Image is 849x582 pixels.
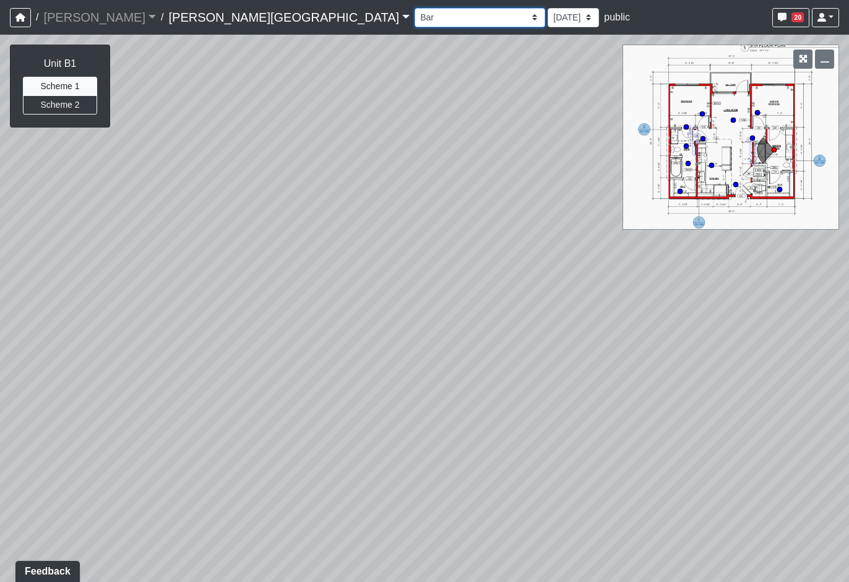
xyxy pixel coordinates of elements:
h6: Unit B1 [23,58,97,69]
span: public [604,12,630,22]
iframe: Ybug feedback widget [9,557,82,582]
a: [PERSON_NAME] [43,5,156,30]
span: / [31,5,43,30]
button: Scheme 1 [23,77,97,96]
button: 20 [772,8,809,27]
span: 20 [791,12,804,22]
span: / [156,5,168,30]
a: [PERSON_NAME][GEOGRAPHIC_DATA] [168,5,410,30]
button: Scheme 2 [23,95,97,115]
